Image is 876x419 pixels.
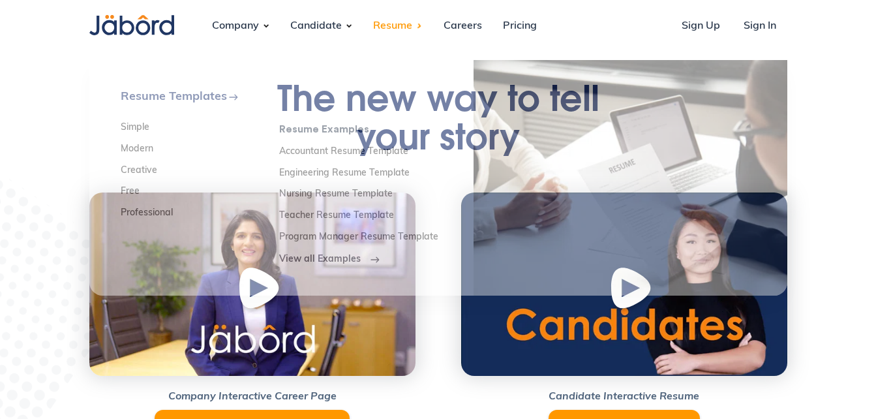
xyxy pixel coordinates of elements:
a: Creative [121,166,271,177]
a: Accountant Resume Template [279,147,438,158]
div: Resume [363,8,423,44]
a: Free [121,187,271,198]
a: Engineering Resume Template [279,168,438,179]
div: Candidate [280,8,352,44]
img: Jabord [89,15,174,35]
div: Company [202,8,269,44]
img: Resume Templates [473,60,787,296]
a: Pricing [492,8,547,44]
h5: Candidate Interactive Resume [461,389,787,405]
div: east [370,254,380,266]
a: Modern [121,144,271,155]
a: Program Manager Resume Template [279,232,438,243]
h4: Resume Examples [279,123,438,136]
a: Simple [121,123,271,134]
span: Resume Templates [121,91,227,103]
a: View all Exampleseast [279,254,438,266]
h5: Company Interactive Career Page [89,389,415,405]
div: east [228,92,239,102]
nav: Resume [89,60,787,296]
a: Sign In [733,8,787,44]
strong: View all Examples [279,255,361,264]
a: Careers [433,8,492,44]
a: Nursing Resume Template [279,189,438,200]
a: Professional [121,208,271,219]
a: Sign Up [671,8,731,44]
a: Resume Templateseast [121,91,438,103]
a: Teacher Resume Template [279,211,438,222]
